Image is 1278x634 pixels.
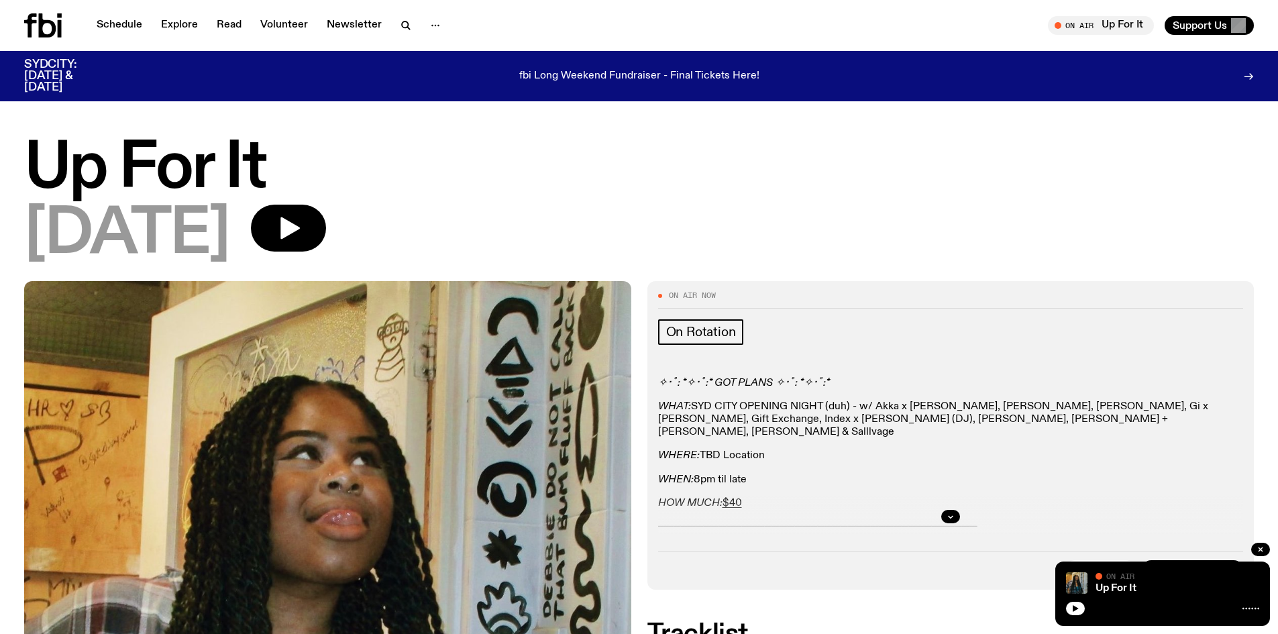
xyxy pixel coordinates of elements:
button: On AirUp For It [1048,16,1154,35]
p: 8pm til late [658,474,1244,486]
button: Support Us [1165,16,1254,35]
span: [DATE] [24,205,229,265]
em: ✧･ﾟ: *✧･ﾟ:* GOT PLANS ✧･ﾟ: *✧･ﾟ:* [658,378,830,388]
span: Support Us [1173,19,1227,32]
a: More Episodes [1142,560,1243,579]
a: Schedule [89,16,150,35]
img: Ify - a Brown Skin girl with black braided twists, looking up to the side with her tongue stickin... [1066,572,1087,594]
button: Tracklist [1066,560,1135,579]
em: WHEN: [658,474,694,485]
em: WHAT: [658,401,691,412]
p: fbi Long Weekend Fundraiser - Final Tickets Here! [519,70,759,83]
a: Up For It [1096,583,1136,594]
a: On Rotation [658,319,744,345]
p: SYD CITY OPENING NIGHT (duh) - w/ Akka x [PERSON_NAME], [PERSON_NAME], [PERSON_NAME], Gi x [PERSO... [658,401,1244,439]
a: Volunteer [252,16,316,35]
h3: SYDCITY: [DATE] & [DATE] [24,59,110,93]
span: On Air [1106,572,1134,580]
p: TBD Location [658,450,1244,462]
span: On Air Now [669,292,716,299]
a: Read [209,16,250,35]
em: WHERE: [658,450,700,461]
a: Explore [153,16,206,35]
span: On Rotation [666,325,736,339]
h1: Up For It [24,139,1254,199]
a: Newsletter [319,16,390,35]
